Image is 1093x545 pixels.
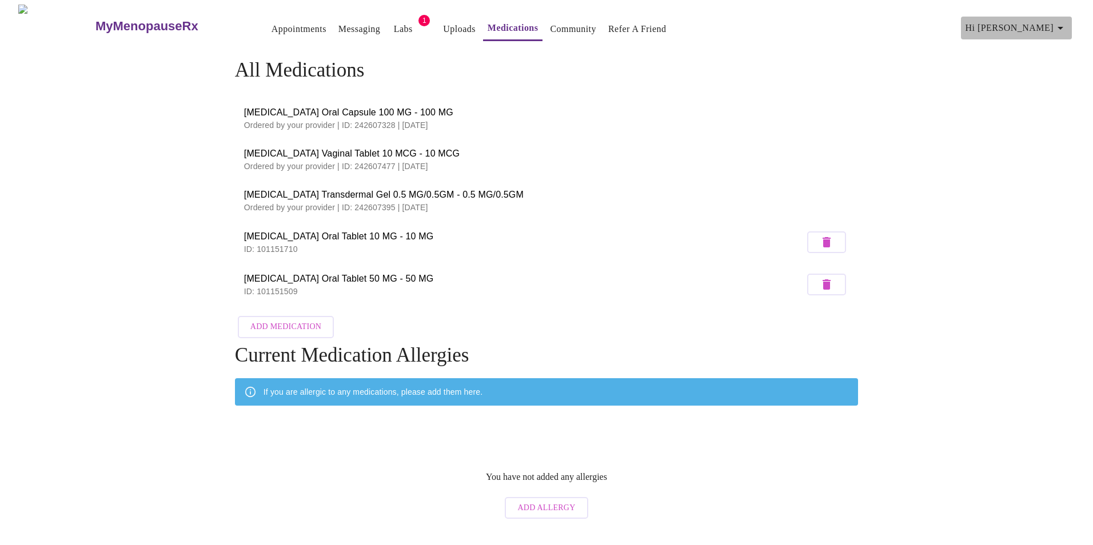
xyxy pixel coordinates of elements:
button: Uploads [438,18,480,41]
button: Labs [385,18,421,41]
span: [MEDICAL_DATA] Oral Tablet 10 MG - 10 MG [244,230,804,243]
a: Messaging [338,21,380,37]
span: [MEDICAL_DATA] Vaginal Tablet 10 MCG - 10 MCG [244,147,849,161]
p: Ordered by your provider | ID: 242607395 | [DATE] [244,202,849,213]
a: Uploads [443,21,476,37]
button: Medications [483,17,543,41]
p: Ordered by your provider | ID: 242607477 | [DATE] [244,161,849,172]
span: [MEDICAL_DATA] Transdermal Gel 0.5 MG/0.5GM - 0.5 MG/0.5GM [244,188,849,202]
span: [MEDICAL_DATA] Oral Tablet 50 MG - 50 MG [244,272,804,286]
button: Community [545,18,601,41]
h3: MyMenopauseRx [95,19,198,34]
a: Appointments [272,21,326,37]
button: Hi [PERSON_NAME] [961,17,1072,39]
button: Messaging [334,18,385,41]
p: Ordered by your provider | ID: 242607328 | [DATE] [244,119,849,131]
span: [MEDICAL_DATA] Oral Capsule 100 MG - 100 MG [244,106,849,119]
div: If you are allergic to any medications, please add them here. [264,382,482,402]
h4: All Medications [235,59,858,82]
button: Add Medication [238,316,334,338]
h4: Current Medication Allergies [235,344,858,367]
span: 1 [418,15,430,26]
button: Appointments [267,18,331,41]
p: You have not added any allergies [486,472,607,482]
span: Add Allergy [517,501,575,515]
p: ID: 101151509 [244,286,804,297]
button: Add Allergy [505,497,588,519]
span: Add Medication [250,320,321,334]
img: MyMenopauseRx Logo [18,5,94,47]
button: Refer a Friend [604,18,671,41]
a: Medications [488,20,538,36]
span: Hi [PERSON_NAME] [966,20,1067,36]
a: MyMenopauseRx [94,6,244,46]
a: Refer a Friend [608,21,667,37]
p: ID: 101151710 [244,243,804,255]
a: Labs [394,21,413,37]
a: Community [550,21,596,37]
